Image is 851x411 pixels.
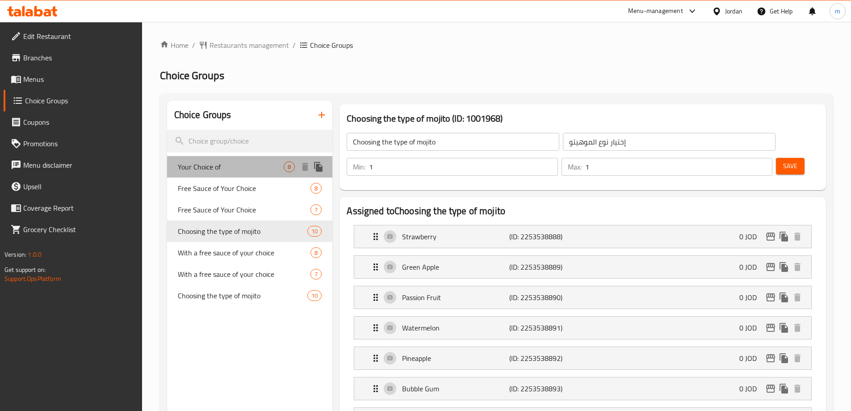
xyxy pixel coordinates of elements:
button: edit [764,382,777,395]
span: Restaurants management [210,40,289,51]
input: search [167,130,333,153]
span: With a free sauce of your choice [178,247,311,258]
div: Expand [354,225,811,248]
p: (ID: 2253538888) [509,231,581,242]
p: 0 JOD [739,231,764,242]
a: Support.OpsPlatform [4,273,61,284]
p: (ID: 2253538892) [509,353,581,364]
button: duplicate [777,291,791,304]
button: delete [791,382,804,395]
div: With a free sauce of your choice7 [167,263,333,285]
button: duplicate [777,382,791,395]
span: Get support on: [4,264,46,275]
a: Upsell [4,176,142,197]
h2: Assigned to Choosing the type of mojito [347,204,819,218]
div: Expand [354,256,811,278]
p: Strawberry [402,231,509,242]
nav: breadcrumb [160,40,833,51]
div: Choices [310,247,322,258]
span: With a free sauce of your choice [178,269,311,280]
p: (ID: 2253538889) [509,262,581,272]
span: Coverage Report [23,203,135,213]
button: edit [764,321,777,335]
button: Save [776,158,805,174]
li: Expand [347,252,819,282]
a: Branches [4,47,142,68]
p: 0 JOD [739,383,764,394]
p: Max: [568,161,582,172]
p: (ID: 2253538890) [509,292,581,303]
li: / [192,40,195,51]
a: Edit Restaurant [4,25,142,47]
button: delete [791,321,804,335]
a: Coupons [4,111,142,133]
span: 10 [308,227,321,236]
p: (ID: 2253538891) [509,322,581,333]
h2: Choice Groups [174,108,231,122]
span: Promotions [23,138,135,149]
span: Free Sauce of Your Choice [178,204,311,215]
li: / [293,40,296,51]
div: Free Sauce of Your Choice7 [167,199,333,220]
h3: Choosing the type of mojito (ID: 1001968) [347,111,819,126]
div: Your Choice of8deleteduplicate [167,156,333,178]
a: Grocery Checklist [4,219,142,240]
span: Choice Groups [25,95,135,106]
button: duplicate [777,260,791,274]
div: Menu-management [628,6,683,17]
div: Expand [354,347,811,369]
span: Choice Groups [310,40,353,51]
span: m [835,6,840,16]
span: 10 [308,292,321,300]
button: edit [764,352,777,365]
button: delete [791,230,804,243]
p: 0 JOD [739,262,764,272]
a: Coverage Report [4,197,142,219]
div: Jordan [725,6,742,16]
p: Passion Fruit [402,292,509,303]
button: edit [764,260,777,274]
a: Promotions [4,133,142,154]
a: Menu disclaimer [4,154,142,176]
button: delete [298,160,312,174]
span: Your Choice of [178,161,284,172]
span: Menu disclaimer [23,160,135,170]
span: 1.0.0 [28,249,42,260]
div: With a free sauce of your choice8 [167,242,333,263]
p: Green Apple [402,262,509,272]
button: delete [791,291,804,304]
li: Expand [347,373,819,404]
span: Menus [23,74,135,85]
p: 0 JOD [739,292,764,303]
a: Restaurants management [199,40,289,51]
button: delete [791,260,804,274]
p: (ID: 2253538893) [509,383,581,394]
p: Pineapple [402,353,509,364]
li: Expand [347,313,819,343]
span: Upsell [23,181,135,192]
div: Choices [310,204,322,215]
button: delete [791,352,804,365]
div: Choices [307,290,322,301]
span: Grocery Checklist [23,224,135,235]
span: 8 [284,163,294,171]
span: 8 [311,184,321,193]
li: Expand [347,282,819,313]
span: Coupons [23,117,135,127]
div: Free Sauce of Your Choice8 [167,178,333,199]
p: Bubble Gum [402,383,509,394]
span: Choosing the type of mojito [178,290,308,301]
button: duplicate [777,230,791,243]
a: Menus [4,68,142,90]
div: Choosing the type of mojito10 [167,220,333,242]
p: 0 JOD [739,322,764,333]
div: Expand [354,377,811,400]
div: Expand [354,286,811,309]
div: Expand [354,317,811,339]
li: Expand [347,343,819,373]
a: Choice Groups [4,90,142,111]
span: Edit Restaurant [23,31,135,42]
span: Save [783,161,797,172]
div: Choices [310,269,322,280]
span: Free Sauce of Your Choice [178,183,311,194]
